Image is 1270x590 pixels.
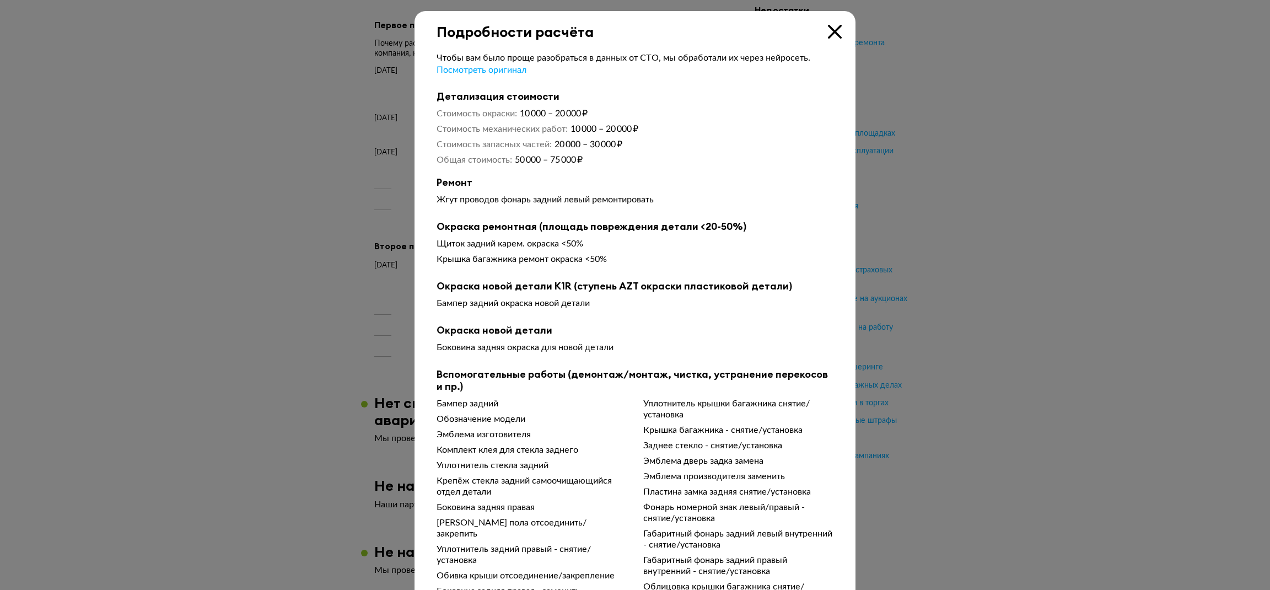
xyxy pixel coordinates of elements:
[643,440,833,451] div: Заднее стекло - снятие/установка
[643,528,833,550] div: Габаритный фонарь задний левый внутренний - снятие/установка
[643,455,833,466] div: Эмблема дверь задка замена
[437,254,833,265] div: Крышка багажника ремонт окраска <50%
[437,570,627,581] div: Обивка крыши отсоединение/закрепление
[437,238,833,249] div: Щиток задний карем. окраска <50%
[437,194,833,205] div: Жгут проводов фонарь задний левый ремонтировать
[437,475,627,497] div: Крепёж стекла задний самоочищающийся отдел детали
[643,398,833,420] div: Уплотнитель крышки багажника снятие/установка
[643,471,833,482] div: Эмблема производителя заменить
[571,125,638,133] span: 10 000 – 20 000 ₽
[437,398,627,409] div: Бампер задний
[437,414,627,425] div: Обозначение модели
[437,66,526,74] span: Посмотреть оригинал
[643,425,833,436] div: Крышка багажника - снятие/установка
[437,154,512,165] dt: Общая стоимость
[437,544,627,566] div: Уплотнитель задний правый - снятие/установка
[437,429,627,440] div: Эмблема изготовителя
[437,368,833,393] b: Вспомогательные работы (демонтаж/монтаж, чистка, устранение перекосов и пр.)
[437,298,833,309] div: Бампер задний окраска новой детали
[437,139,552,150] dt: Стоимость запасных частей
[437,176,833,189] b: Ремонт
[643,486,833,497] div: Пластина замка задняя снятие/установка
[437,460,627,471] div: Уплотнитель стекла задний
[437,90,833,103] b: Детализация стоимости
[520,109,588,118] span: 10 000 – 20 000 ₽
[437,502,627,513] div: Боковина задняя правая
[437,108,517,119] dt: Стоимость окраски
[437,124,568,135] dt: Стоимость механических работ
[555,140,622,149] span: 20 000 – 30 000 ₽
[437,221,833,233] b: Окраска ремонтная (площадь повреждения детали <20-50%)
[643,555,833,577] div: Габаритный фонарь задний правый внутренний - снятие/установка
[437,324,833,336] b: Окраска новой детали
[437,53,810,62] span: Чтобы вам было проще разобраться в данных от СТО, мы обработали их через нейросеть.
[437,517,627,539] div: [PERSON_NAME] пола отсоединить/закрепить
[643,502,833,524] div: Фонарь номерной знак левый/правый - снятие/установка
[415,11,855,40] div: Подробности расчёта
[437,444,627,455] div: Комплект клея для стекла заднего
[437,280,833,292] b: Окраска новой детали K1R (ступень AZT окраски пластиковой детали)
[515,155,583,164] span: 50 000 – 75 000 ₽
[437,342,833,353] div: Боковина задняя окраска для новой детали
